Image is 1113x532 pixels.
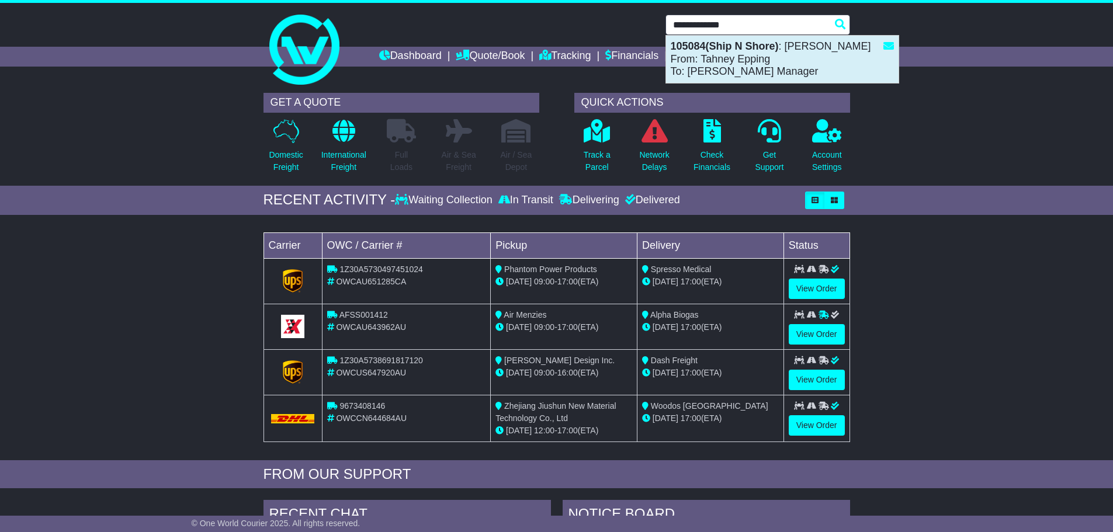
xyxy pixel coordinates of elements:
span: 17:00 [681,413,701,423]
span: 17:00 [557,426,578,435]
div: (ETA) [642,276,779,288]
a: InternationalFreight [321,119,367,180]
a: Dashboard [379,47,442,67]
span: [DATE] [506,277,532,286]
div: QUICK ACTIONS [574,93,850,113]
td: Carrier [263,232,322,258]
span: [DATE] [506,322,532,332]
span: 9673408146 [339,401,385,411]
a: DomesticFreight [268,119,303,180]
a: View Order [789,370,845,390]
div: In Transit [495,194,556,207]
span: 1Z30A5730497451024 [339,265,422,274]
div: NOTICE BOARD [563,500,850,531]
span: Air Menzies [504,310,546,319]
span: 12:00 [534,426,554,435]
p: Domestic Freight [269,149,303,173]
span: OWCCN644684AU [336,413,407,423]
div: RECENT CHAT [263,500,551,531]
span: Dash Freight [651,356,698,365]
span: OWCAU651285CA [336,277,406,286]
div: - (ETA) [495,367,632,379]
div: - (ETA) [495,276,632,288]
div: Waiting Collection [395,194,495,207]
span: 17:00 [681,368,701,377]
img: DHL.png [271,414,315,423]
img: GetCarrierServiceLogo [283,269,303,293]
span: [DATE] [653,368,678,377]
a: NetworkDelays [639,119,670,180]
a: Financials [605,47,658,67]
p: Network Delays [639,149,669,173]
span: 17:00 [557,277,578,286]
span: OWCUS647920AU [336,368,406,377]
a: View Order [789,279,845,299]
div: Delivered [622,194,680,207]
span: 09:00 [534,368,554,377]
a: View Order [789,324,845,345]
span: Spresso Medical [651,265,712,274]
div: - (ETA) [495,425,632,437]
span: [DATE] [506,368,532,377]
span: 1Z30A5738691817120 [339,356,422,365]
span: [PERSON_NAME] Design Inc. [504,356,615,365]
span: 09:00 [534,322,554,332]
span: [DATE] [653,322,678,332]
span: [DATE] [653,413,678,423]
img: GetCarrierServiceLogo [281,315,304,338]
div: (ETA) [642,321,779,333]
img: GetCarrierServiceLogo [283,360,303,384]
a: Tracking [539,47,591,67]
p: Get Support [755,149,783,173]
strong: 105084(Ship N Shore) [671,40,779,52]
p: Air & Sea Freight [442,149,476,173]
div: - (ETA) [495,321,632,333]
span: 17:00 [681,322,701,332]
a: View Order [789,415,845,436]
p: Track a Parcel [584,149,611,173]
span: © One World Courier 2025. All rights reserved. [192,519,360,528]
div: Delivering [556,194,622,207]
td: OWC / Carrier # [322,232,491,258]
a: Quote/Book [456,47,525,67]
span: OWCAU643962AU [336,322,406,332]
p: Check Financials [694,149,730,173]
span: Alpha Biogas [650,310,699,319]
a: GetSupport [754,119,784,180]
p: Air / Sea Depot [501,149,532,173]
div: RECENT ACTIVITY - [263,192,396,208]
span: Zhejiang Jiushun New Material Technology Co., Ltd [495,401,616,423]
a: CheckFinancials [693,119,731,180]
span: 17:00 [681,277,701,286]
span: AFSS001412 [339,310,388,319]
span: Phantom Power Products [504,265,597,274]
a: AccountSettings [812,119,842,180]
div: (ETA) [642,367,779,379]
span: 09:00 [534,277,554,286]
span: [DATE] [506,426,532,435]
div: GET A QUOTE [263,93,539,113]
span: 17:00 [557,322,578,332]
p: Account Settings [812,149,842,173]
td: Status [783,232,850,258]
td: Pickup [491,232,637,258]
p: Full Loads [387,149,416,173]
td: Delivery [637,232,783,258]
a: Track aParcel [583,119,611,180]
p: International Freight [321,149,366,173]
div: (ETA) [642,412,779,425]
span: Woodos [GEOGRAPHIC_DATA] [651,401,768,411]
div: : [PERSON_NAME] From: Tahney Epping To: [PERSON_NAME] Manager [666,36,899,83]
span: 16:00 [557,368,578,377]
div: FROM OUR SUPPORT [263,466,850,483]
span: [DATE] [653,277,678,286]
